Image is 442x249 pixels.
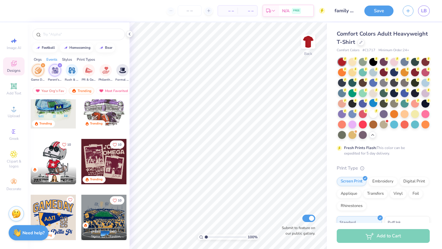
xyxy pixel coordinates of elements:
label: Submit to feature on our public gallery. [278,225,315,236]
span: Upload [8,113,20,118]
button: Like [110,196,124,205]
div: Applique [337,189,361,198]
div: Most Favorited [96,87,131,94]
strong: Fresh Prints Flash: [344,145,377,150]
img: trend_line.gif [36,46,41,50]
img: trend_line.gif [63,46,68,50]
span: Rush & Bid [65,78,79,82]
div: Screen Print [337,177,366,186]
button: bear [95,43,115,52]
span: [PERSON_NAME] [41,174,66,178]
div: Trending [39,121,52,126]
span: Designs [7,68,21,73]
div: homecoming [69,46,91,49]
div: Your Org's Fav [33,87,67,94]
button: filter button [99,64,113,82]
span: Philanthropy [99,78,113,82]
img: trending.gif [72,89,76,93]
span: Comfort Colors [337,48,359,53]
span: Add Text [6,91,21,96]
button: filter button [31,64,45,82]
span: Puff Ink [388,219,401,225]
span: Minimum Order: 24 + [378,48,409,53]
span: Decorate [6,186,21,191]
button: homecoming [60,43,93,52]
div: Trending [90,177,103,182]
div: bear [105,46,112,49]
div: Styles [62,57,72,62]
input: – – [178,5,202,16]
input: Try "Alpha" [42,31,121,37]
span: – – [222,8,234,14]
span: N/A [282,8,289,14]
span: 100 % [248,234,258,240]
div: Back [304,51,312,56]
span: Formal & Semi [115,78,130,82]
input: Untitled Design [330,5,360,17]
div: filter for Parent's Weekend [48,64,62,82]
img: trend_line.gif [99,46,104,50]
button: football [32,43,58,52]
div: This color can be expedited for 5 day delivery. [344,145,420,156]
span: Image AI [7,45,21,50]
div: Embroidery [368,177,397,186]
img: Philanthropy Image [102,67,109,74]
img: Formal & Semi Image [119,67,126,74]
div: Trending [90,121,103,126]
img: PR & General Image [85,67,92,74]
img: Game Day Image [35,67,42,74]
span: 10 [67,143,71,146]
button: Like [59,140,74,149]
span: 10 [118,143,122,146]
div: Print Type [337,165,430,172]
img: Parent's Weekend Image [52,67,59,74]
div: filter for Philanthropy [99,64,113,82]
span: PR & General [82,78,96,82]
div: filter for Rush & Bid [65,64,79,82]
div: Foil [409,189,423,198]
span: – – [241,8,254,14]
button: Like [110,140,124,149]
div: Trending [69,87,94,94]
button: filter button [82,64,96,82]
button: Like [67,196,74,204]
span: Game Day [31,78,45,82]
span: # C1717 [363,48,375,53]
div: filter for Game Day [31,64,45,82]
span: 10 [118,199,122,202]
div: Print Types [77,57,95,62]
span: Sigma Alpha Epsilon, [US_STATE][GEOGRAPHIC_DATA] [91,234,124,239]
strong: Need help? [22,230,45,236]
img: most_fav.gif [99,89,104,93]
img: most_fav.gif [35,89,40,93]
img: Back [302,36,314,48]
span: FREE [293,9,300,13]
button: filter button [115,64,130,82]
div: football [42,46,55,49]
span: Comfort Colors Adult Heavyweight T-Shirt [337,30,428,46]
div: Transfers [363,189,388,198]
span: Standard [339,219,356,225]
div: Events [46,57,57,62]
div: Rhinestones [337,201,366,211]
a: LB [418,6,430,16]
div: Vinyl [390,189,407,198]
span: Sigma Delta Tau, [US_STATE][GEOGRAPHIC_DATA] [41,178,74,183]
img: Rush & Bid Image [68,67,76,74]
div: filter for PR & General [82,64,96,82]
div: filter for Formal & Semi [115,64,130,82]
span: LB [421,7,427,14]
span: Parent's Weekend [48,78,62,82]
span: [PERSON_NAME] [91,230,117,234]
span: Greek [9,136,19,141]
div: Digital Print [399,177,429,186]
button: filter button [65,64,79,82]
button: Save [364,6,394,16]
button: filter button [48,64,62,82]
div: Orgs [34,57,42,62]
span: Clipart & logos [3,159,25,169]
